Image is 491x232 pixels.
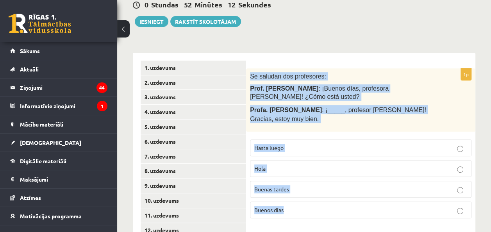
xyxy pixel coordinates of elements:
span: : ¡_____, profesor [PERSON_NAME]! Gracias, estoy muy bien. [250,107,426,122]
legend: Ziņojumi [20,79,107,96]
a: Rīgas 1. Tālmācības vidusskola [9,14,71,33]
span: Buenas tardes [254,186,289,193]
p: 1p [461,68,471,80]
input: Buenas tardes [457,187,463,193]
a: 7. uzdevums [141,149,246,164]
span: Motivācijas programma [20,212,82,220]
a: [DEMOGRAPHIC_DATA] [10,134,107,152]
i: 44 [96,82,107,93]
span: Atzīmes [20,194,41,201]
a: Motivācijas programma [10,207,107,225]
a: Rakstīt skolotājam [170,16,241,27]
a: Ziņojumi44 [10,79,107,96]
a: 3. uzdevums [141,90,246,104]
a: 2. uzdevums [141,75,246,90]
span: Se saludan dos profesores: [250,73,326,80]
a: 11. uzdevums [141,208,246,223]
span: Prof. [PERSON_NAME] [250,85,318,92]
a: Atzīmes [10,189,107,207]
span: : ¡Buenos días, profesora [PERSON_NAME]! ¿Cómo está usted? [250,85,389,100]
a: 9. uzdevums [141,178,246,193]
a: 1. uzdevums [141,61,246,75]
a: Maksājumi [10,170,107,188]
input: Hasta luego [457,146,463,152]
a: Aktuāli [10,60,107,78]
span: Hola [254,165,266,172]
span: Buenos días [254,206,284,213]
span: Profa. [PERSON_NAME] [250,107,322,113]
a: Informatīvie ziņojumi1 [10,97,107,115]
span: Mācību materiāli [20,121,63,128]
a: 4. uzdevums [141,105,246,119]
span: Digitālie materiāli [20,157,66,164]
input: Hola [457,166,463,173]
span: Sākums [20,47,40,54]
a: Sākums [10,42,107,60]
a: 6. uzdevums [141,134,246,149]
legend: Informatīvie ziņojumi [20,97,107,115]
legend: Maksājumi [20,170,107,188]
a: 8. uzdevums [141,164,246,178]
a: 10. uzdevums [141,193,246,208]
a: Mācību materiāli [10,115,107,133]
span: Hasta luego [254,144,284,151]
a: 5. uzdevums [141,120,246,134]
i: 1 [97,101,107,111]
input: Buenos días [457,208,463,214]
button: Iesniegt [135,16,168,27]
span: [DEMOGRAPHIC_DATA] [20,139,81,146]
span: Aktuāli [20,66,39,73]
a: Digitālie materiāli [10,152,107,170]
